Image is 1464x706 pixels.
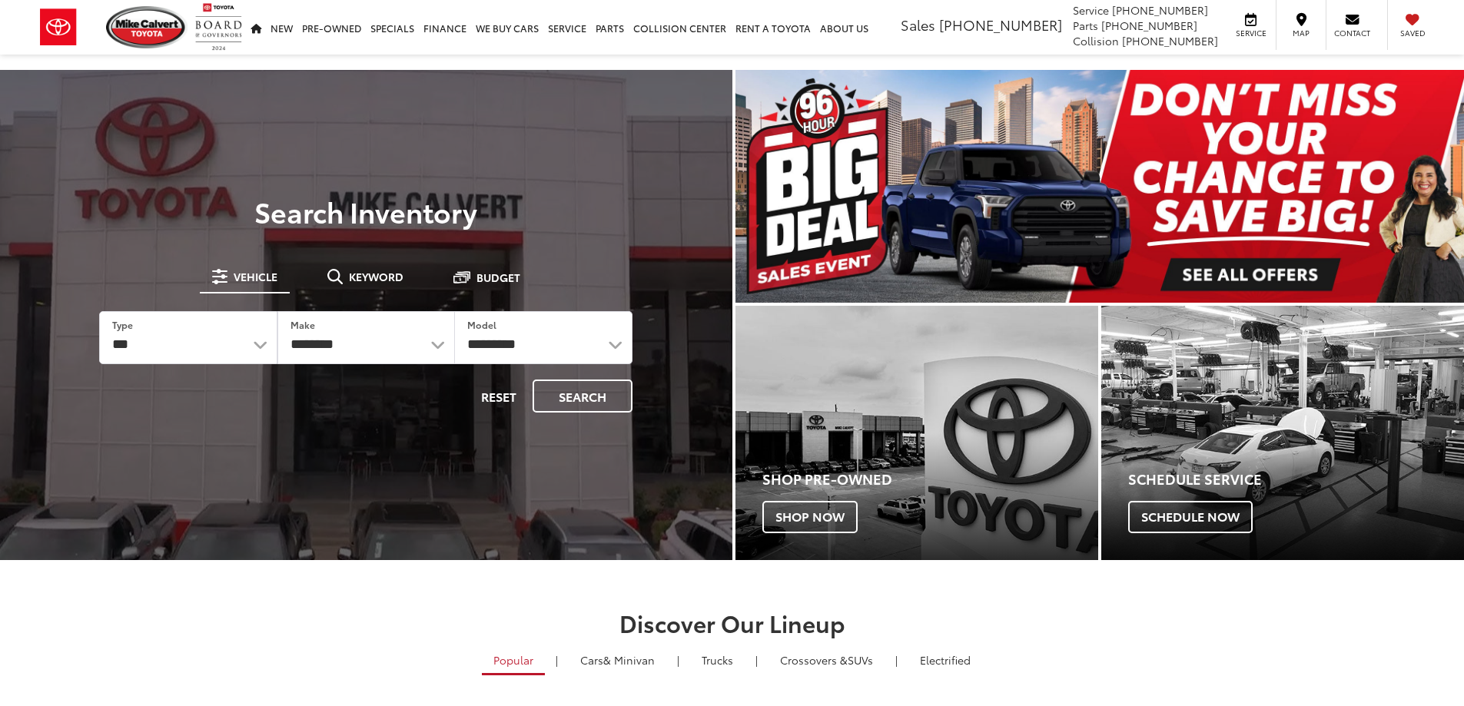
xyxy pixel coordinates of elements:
li: | [552,652,562,668]
span: Service [1073,2,1109,18]
span: Saved [1396,28,1429,38]
span: Keyword [349,271,403,282]
a: Popular [482,647,545,675]
span: Map [1284,28,1318,38]
span: Parts [1073,18,1098,33]
span: Contact [1334,28,1370,38]
a: SUVs [769,647,885,673]
a: Shop Pre-Owned Shop Now [735,306,1098,560]
span: & Minivan [603,652,655,668]
img: Mike Calvert Toyota [106,6,188,48]
label: Model [467,318,496,331]
h2: Discover Our Lineup [191,610,1274,635]
button: Search [533,380,632,413]
span: Schedule Now [1128,501,1253,533]
h4: Shop Pre-Owned [762,472,1098,487]
span: Shop Now [762,501,858,533]
a: Cars [569,647,666,673]
label: Type [112,318,133,331]
span: Vehicle [234,271,277,282]
a: Schedule Service Schedule Now [1101,306,1464,560]
li: | [752,652,762,668]
div: Toyota [735,306,1098,560]
button: Reset [468,380,529,413]
label: Make [290,318,315,331]
a: Electrified [908,647,982,673]
h3: Search Inventory [65,196,668,227]
li: | [673,652,683,668]
a: Trucks [690,647,745,673]
span: Service [1233,28,1268,38]
span: [PHONE_NUMBER] [1112,2,1208,18]
span: Sales [901,15,935,35]
span: Crossovers & [780,652,848,668]
div: Toyota [1101,306,1464,560]
span: Collision [1073,33,1119,48]
span: [PHONE_NUMBER] [1122,33,1218,48]
span: [PHONE_NUMBER] [1101,18,1197,33]
span: [PHONE_NUMBER] [939,15,1062,35]
h4: Schedule Service [1128,472,1464,487]
span: Budget [476,272,520,283]
li: | [891,652,901,668]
